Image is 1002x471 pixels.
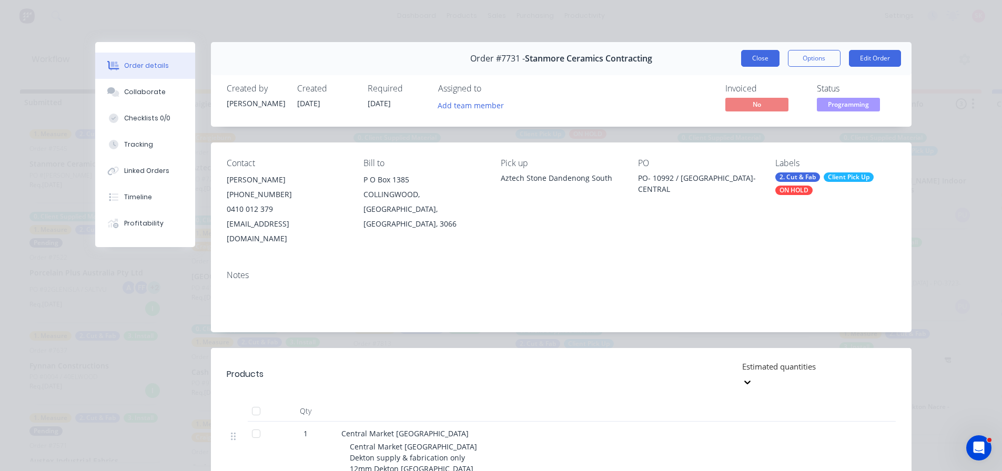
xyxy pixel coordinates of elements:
div: 0410 012 379 [227,202,347,217]
div: Required [368,84,426,94]
div: Linked Orders [124,166,169,176]
div: Products [227,368,264,381]
div: Created [297,84,355,94]
span: Programming [817,98,880,111]
div: [PERSON_NAME] [227,172,347,187]
div: P O Box 1385COLLINGWOOD, [GEOGRAPHIC_DATA], [GEOGRAPHIC_DATA], 3066 [363,172,484,231]
div: 2. Cut & Fab [775,172,820,182]
div: Tracking [124,140,153,149]
div: Qty [274,401,337,422]
div: Notes [227,270,896,280]
div: Aztech Stone Dandenong South [501,172,621,183]
div: Status [817,84,896,94]
div: PO [638,158,758,168]
div: Collaborate [124,87,166,97]
div: Created by [227,84,285,94]
div: ON HOLD [775,186,813,195]
button: Linked Orders [95,158,195,184]
span: 1 [303,428,308,439]
div: [EMAIL_ADDRESS][DOMAIN_NAME] [227,217,347,246]
button: Add team member [432,98,509,112]
div: Labels [775,158,896,168]
div: Bill to [363,158,484,168]
span: [DATE] [297,98,320,108]
button: Close [741,50,780,67]
span: Order #7731 - [470,54,525,64]
div: Order details [124,61,169,70]
iframe: Intercom live chat [966,435,991,460]
div: [PERSON_NAME] [227,98,285,109]
button: Order details [95,53,195,79]
button: Timeline [95,184,195,210]
button: Collaborate [95,79,195,105]
button: Add team member [438,98,510,112]
span: [DATE] [368,98,391,108]
span: Central Market [GEOGRAPHIC_DATA] [341,428,469,438]
div: P O Box 1385 [363,172,484,187]
div: [PHONE_NUMBER] [227,187,347,202]
span: No [725,98,788,111]
button: Checklists 0/0 [95,105,195,131]
div: PO- 10992 / [GEOGRAPHIC_DATA]-CENTRAL [638,172,758,194]
div: Checklists 0/0 [124,114,170,123]
div: Invoiced [725,84,804,94]
div: [PERSON_NAME][PHONE_NUMBER]0410 012 379[EMAIL_ADDRESS][DOMAIN_NAME] [227,172,347,246]
div: Client Pick Up [824,172,874,182]
div: Assigned to [438,84,543,94]
div: Pick up [501,158,621,168]
div: COLLINGWOOD, [GEOGRAPHIC_DATA], [GEOGRAPHIC_DATA], 3066 [363,187,484,231]
div: Contact [227,158,347,168]
button: Profitability [95,210,195,237]
div: Timeline [124,192,152,202]
div: Profitability [124,219,164,228]
button: Edit Order [849,50,901,67]
button: Tracking [95,131,195,158]
button: Options [788,50,841,67]
span: Stanmore Ceramics Contracting [525,54,652,64]
button: Programming [817,98,880,114]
